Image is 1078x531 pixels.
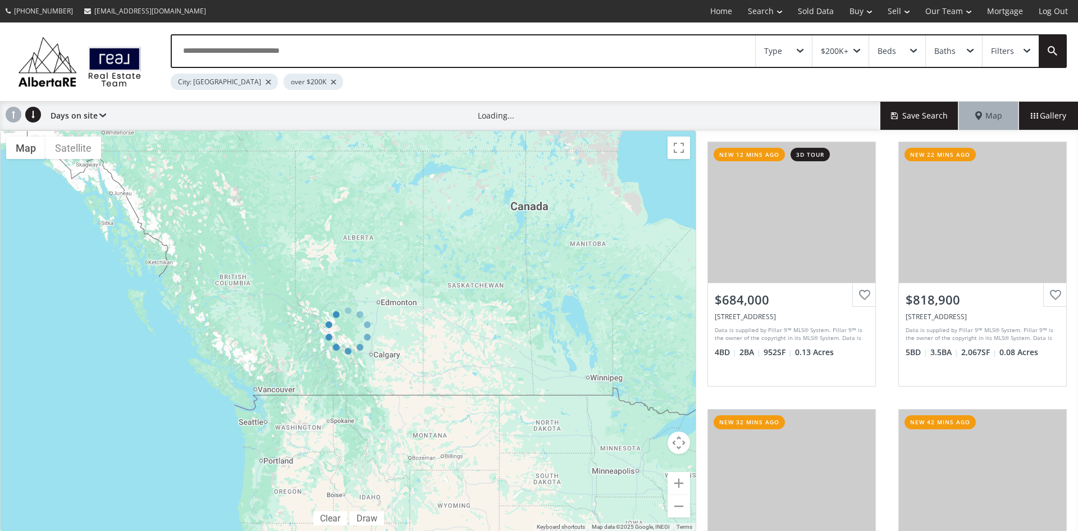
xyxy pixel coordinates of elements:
[1018,102,1078,130] div: Gallery
[171,74,278,90] div: City: [GEOGRAPHIC_DATA]
[478,110,514,121] div: Loading...
[906,291,1059,308] div: $818,900
[715,326,866,343] div: Data is supplied by Pillar 9™ MLS® System. Pillar 9™ is the owner of the copyright in its MLS® Sy...
[878,47,896,55] div: Beds
[999,347,1038,358] span: 0.08 Acres
[906,347,928,358] span: 5 BD
[930,347,958,358] span: 3.5 BA
[739,347,761,358] span: 2 BA
[961,347,997,358] span: 2,067 SF
[906,312,1059,321] div: 540 Belmont Place SW, Calgary, AB T2X5T6
[795,347,834,358] span: 0.13 Acres
[880,102,959,130] button: Save Search
[715,291,869,308] div: $684,000
[1031,110,1066,121] span: Gallery
[284,74,343,90] div: over $200K
[79,1,212,21] a: [EMAIL_ADDRESS][DOMAIN_NAME]
[934,47,956,55] div: Baths
[45,102,106,130] div: Days on site
[715,312,869,321] div: 439 Hendon Drive NW, Calgary, AB T2K 2A1
[959,102,1018,130] div: Map
[94,6,206,16] span: [EMAIL_ADDRESS][DOMAIN_NAME]
[975,110,1002,121] span: Map
[906,326,1057,343] div: Data is supplied by Pillar 9™ MLS® System. Pillar 9™ is the owner of the copyright in its MLS® Sy...
[764,47,782,55] div: Type
[887,130,1078,398] a: new 22 mins ago$818,900[STREET_ADDRESS]Data is supplied by Pillar 9™ MLS® System. Pillar 9™ is th...
[696,130,887,398] a: new 12 mins ago3d tour$684,000[STREET_ADDRESS]Data is supplied by Pillar 9™ MLS® System. Pillar 9...
[764,347,792,358] span: 952 SF
[12,34,147,90] img: Logo
[821,47,848,55] div: $200K+
[991,47,1014,55] div: Filters
[715,347,737,358] span: 4 BD
[14,6,73,16] span: [PHONE_NUMBER]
